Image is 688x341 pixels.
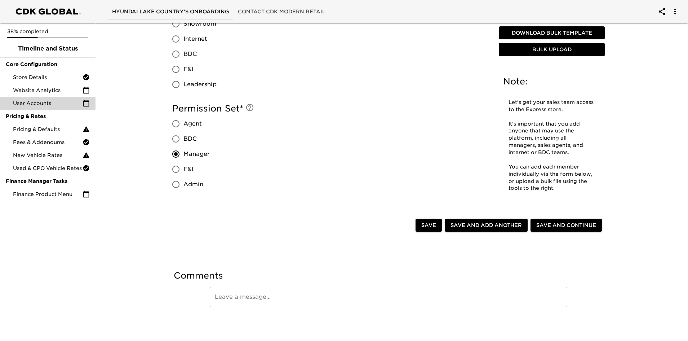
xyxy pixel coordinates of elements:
button: account of current user [666,3,684,20]
span: Showroom [183,19,216,28]
button: account of current user [653,3,671,20]
span: F&I [183,65,194,74]
span: Core Configuration [6,61,90,68]
span: Save and Add Another [450,221,522,230]
span: Leadership [183,80,217,89]
span: BDC [183,135,197,143]
h5: Comments [174,270,603,281]
span: Pricing & Defaults [13,126,83,133]
span: New Vehicle Rates [13,152,83,159]
span: Download Bulk Template [502,29,602,38]
span: Agent [183,119,202,128]
span: Admin [183,180,203,189]
button: Save and Continue [531,219,602,232]
span: Pricing & Rates [6,113,90,120]
p: 38% completed [7,28,88,35]
span: Used & CPO Vehicle Rates [13,165,83,172]
button: Save [416,219,442,232]
h5: Note: [503,76,600,87]
span: Store Details [13,74,83,81]
span: Hyundai Lake Country's Onboarding [112,7,229,16]
span: Manager [183,150,210,158]
span: Finance Manager Tasks [6,178,90,185]
span: Internet [183,35,207,43]
p: It's important that you add anyone that may use the platform, including all managers, sales agent... [509,121,595,156]
span: User Accounts [13,100,83,107]
span: Contact CDK Modern Retail [238,7,325,16]
p: Let's get your sales team access to the Express store. [509,99,595,113]
h5: Permission Set [172,103,490,114]
span: Timeline and Status [6,44,90,53]
span: Finance Product Menu [13,191,83,198]
button: Download Bulk Template [499,26,605,40]
p: You can add each member individually via the form below, or upload a bulk file using the tools to... [509,163,595,192]
span: Save [421,221,436,230]
button: Save and Add Another [445,219,528,232]
button: Bulk Upload [499,43,605,57]
span: Fees & Addendums [13,139,83,146]
span: Bulk Upload [502,45,602,54]
span: BDC [183,50,197,58]
span: Website Analytics [13,87,83,94]
span: Save and Continue [536,221,596,230]
span: F&I [183,165,194,174]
